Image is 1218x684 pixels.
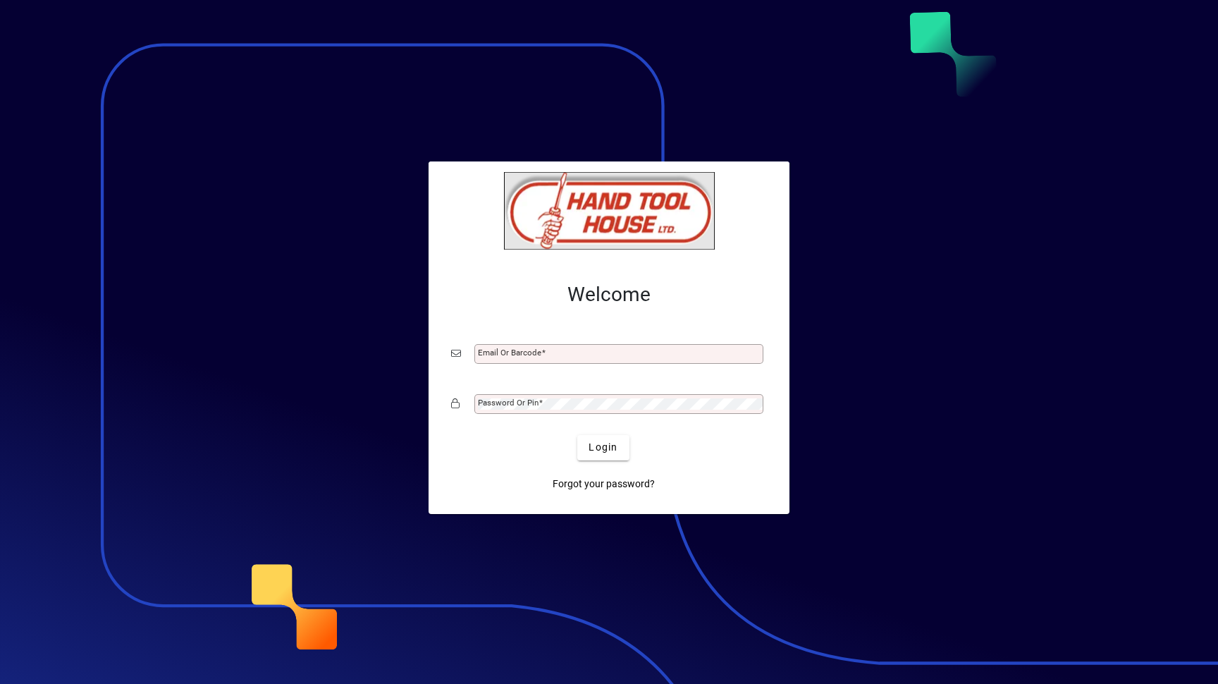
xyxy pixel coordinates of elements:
span: Login [589,440,617,455]
mat-label: Email or Barcode [478,348,541,358]
span: Forgot your password? [553,477,655,491]
a: Forgot your password? [547,472,660,497]
button: Login [577,435,629,460]
h2: Welcome [451,283,767,307]
mat-label: Password or Pin [478,398,539,408]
